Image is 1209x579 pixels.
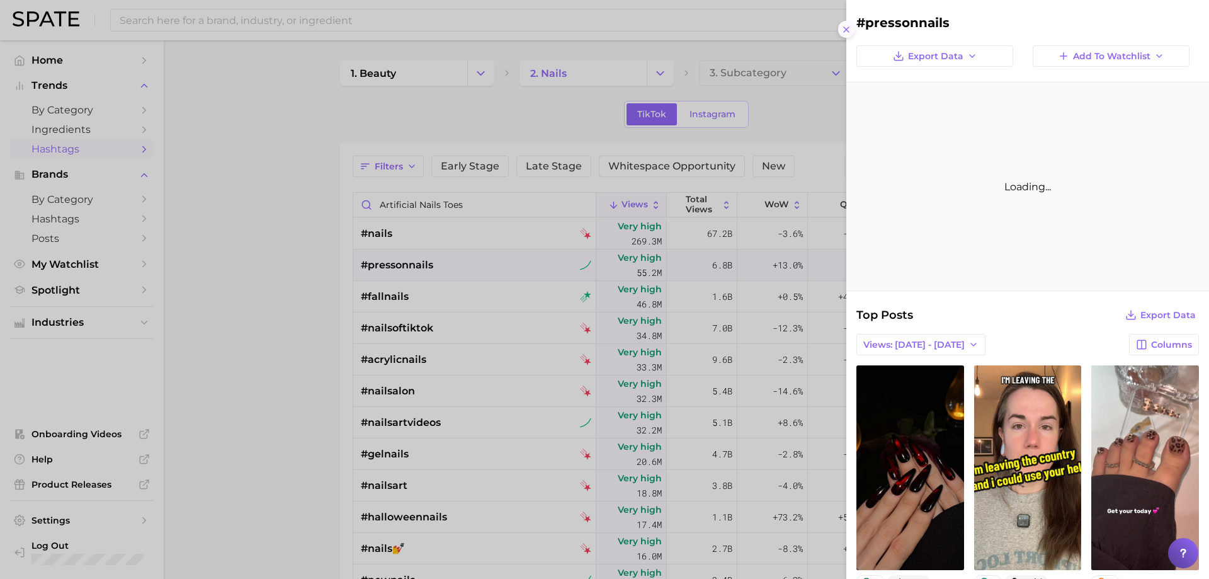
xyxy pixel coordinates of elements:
span: Top Posts [856,306,913,324]
button: Export Data [1122,306,1199,324]
button: Add to Watchlist [1033,45,1189,67]
button: Columns [1129,334,1199,355]
button: Export Data [856,45,1013,67]
span: Add to Watchlist [1073,51,1150,62]
span: Columns [1151,340,1192,350]
span: Export Data [908,51,963,62]
button: Views: [DATE] - [DATE] [856,334,985,355]
span: Views: [DATE] - [DATE] [863,340,965,350]
div: Loading... [846,83,1209,290]
span: Export Data [1140,310,1196,321]
h2: #pressonnails [856,15,1199,30]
